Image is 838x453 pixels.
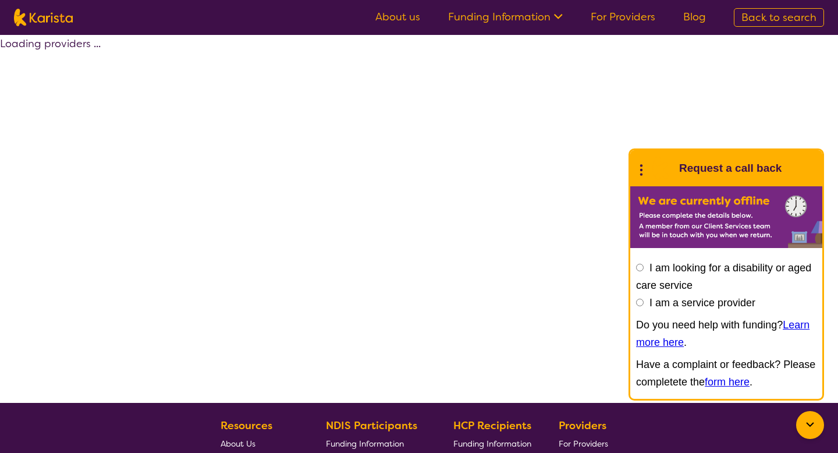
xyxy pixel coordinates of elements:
a: Back to search [734,8,824,27]
img: Karista offline chat form to request call back [630,186,822,248]
img: Karista [649,157,672,180]
p: Do you need help with funding? . [636,316,816,351]
a: About us [375,10,420,24]
b: Providers [559,419,606,433]
a: Funding Information [326,434,426,452]
b: HCP Recipients [453,419,531,433]
span: Back to search [741,10,816,24]
label: I am a service provider [649,297,755,309]
a: For Providers [591,10,655,24]
img: Karista logo [14,9,73,26]
b: Resources [221,419,272,433]
label: I am looking for a disability or aged care service [636,262,811,291]
a: About Us [221,434,299,452]
span: About Us [221,438,255,449]
span: For Providers [559,438,608,449]
b: NDIS Participants [326,419,417,433]
a: form here [705,376,750,388]
a: Blog [683,10,706,24]
h1: Request a call back [679,160,782,177]
a: Funding Information [453,434,531,452]
p: Have a complaint or feedback? Please completete the . [636,356,816,391]
a: For Providers [559,434,613,452]
span: Funding Information [453,438,531,449]
a: Funding Information [448,10,563,24]
span: Funding Information [326,438,404,449]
